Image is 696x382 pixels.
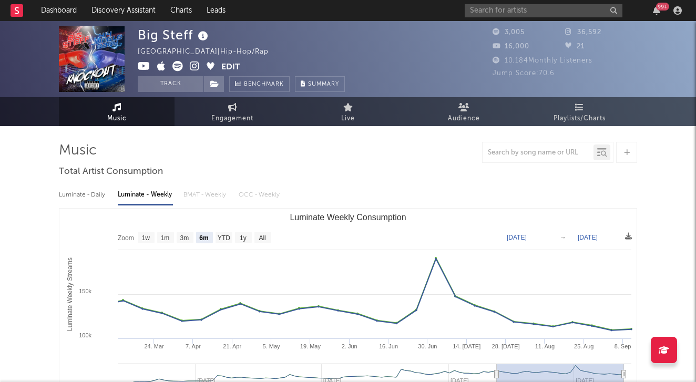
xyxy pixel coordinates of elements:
span: 36,592 [565,29,601,36]
text: → [560,234,566,241]
text: 11. Aug [535,343,555,349]
span: Live [341,112,355,125]
span: 21 [565,43,585,50]
span: 3,005 [493,29,525,36]
span: Audience [448,112,480,125]
text: 25. Aug [574,343,593,349]
a: Audience [406,97,521,126]
span: Playlists/Charts [554,112,606,125]
div: [GEOGRAPHIC_DATA] | Hip-Hop/Rap [138,46,281,58]
a: Live [290,97,406,126]
button: Edit [221,61,240,74]
text: 3m [180,234,189,242]
text: [DATE] [578,234,598,241]
text: 2. Jun [342,343,357,349]
button: Track [138,76,203,92]
div: Big Steff [138,26,211,44]
div: 99 + [656,3,669,11]
div: Luminate - Weekly [118,186,173,204]
input: Search for artists [465,4,622,17]
span: Summary [308,81,339,87]
text: 30. Jun [418,343,437,349]
a: Playlists/Charts [521,97,637,126]
span: Music [107,112,127,125]
text: 6m [199,234,208,242]
text: Luminate Weekly Streams [66,257,74,331]
text: Zoom [118,234,134,242]
text: 1m [161,234,170,242]
text: [DATE] [507,234,527,241]
span: Benchmark [244,78,284,91]
span: 16,000 [493,43,529,50]
input: Search by song name or URL [483,149,593,157]
text: 24. Mar [144,343,164,349]
text: 8. Sep [615,343,631,349]
text: 1w [142,234,150,242]
text: 21. Apr [223,343,241,349]
text: 14. [DATE] [453,343,480,349]
div: Luminate - Daily [59,186,107,204]
span: Engagement [211,112,253,125]
text: 19. May [300,343,321,349]
button: Summary [295,76,345,92]
text: 28. [DATE] [492,343,520,349]
text: All [259,234,265,242]
text: 7. Apr [186,343,201,349]
text: 1y [240,234,247,242]
text: 150k [79,288,91,294]
span: 10,184 Monthly Listeners [493,57,592,64]
a: Music [59,97,175,126]
a: Engagement [175,97,290,126]
button: 99+ [653,6,660,15]
text: YTD [218,234,230,242]
text: Luminate Weekly Consumption [290,213,406,222]
a: Benchmark [229,76,290,92]
text: 100k [79,332,91,338]
span: Total Artist Consumption [59,166,163,178]
text: 16. Jun [379,343,398,349]
text: 5. May [263,343,281,349]
span: Jump Score: 70.6 [493,70,555,77]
